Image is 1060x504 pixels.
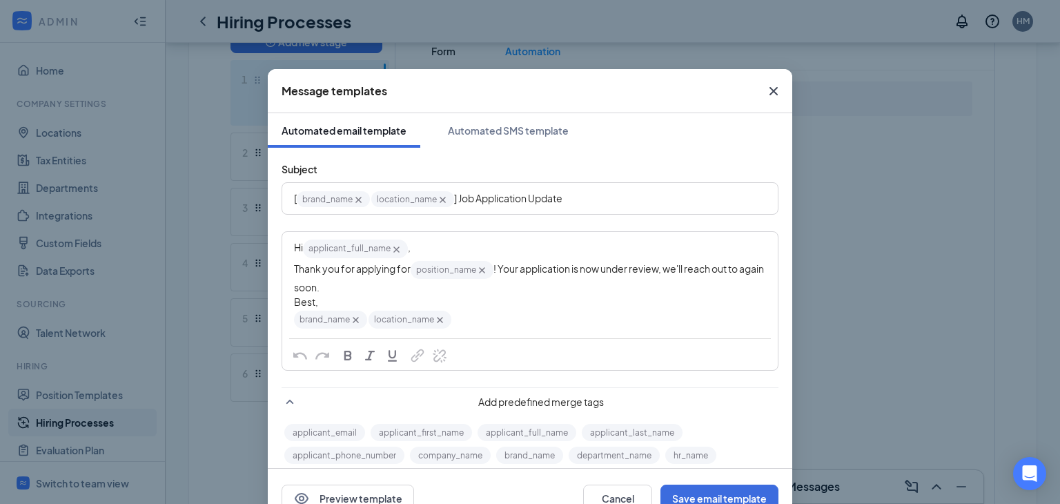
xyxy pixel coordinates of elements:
[496,447,563,464] button: brand_name
[294,262,765,293] span: ! Your application is now under review, we'll reach out to again soon.
[283,184,777,213] div: Edit text
[478,424,576,441] button: applicant_full_name
[311,346,333,367] button: Redo
[282,163,317,175] span: Subject
[303,240,408,258] span: applicant_full_name‌‌‌‌
[755,69,792,113] button: Close
[437,194,449,206] svg: Cross
[410,447,491,464] button: company_name
[391,244,402,255] svg: Cross
[408,241,411,253] span: ,
[294,295,318,308] span: Best,
[289,346,311,367] button: Undo
[282,394,298,410] svg: SmallChevronUp
[282,84,387,99] div: Message templates
[294,241,303,253] span: Hi
[337,346,359,367] button: Bold
[282,387,778,410] div: Add predefined merge tags
[297,191,370,207] span: brand_name‌‌‌‌
[294,311,367,329] span: brand_name‌‌‌‌
[765,83,782,99] svg: Cross
[304,395,778,409] span: Add predefined merge tags
[476,264,488,276] svg: Cross
[411,261,493,279] span: position_name‌‌‌‌
[582,424,683,441] button: applicant_last_name
[282,124,406,137] div: Automated email template
[294,262,411,275] span: Thank you for applying for
[283,233,777,336] div: Edit text
[665,447,716,464] button: hr_name
[350,314,362,326] svg: Cross
[429,346,451,367] button: Remove Link
[359,346,381,367] button: Italic
[434,314,446,326] svg: Cross
[353,194,364,206] svg: Cross
[284,424,365,441] button: applicant_email
[448,124,569,137] div: Automated SMS template
[569,447,660,464] button: department_name
[371,191,454,207] span: location_name‌‌‌‌
[369,311,451,329] span: location_name‌‌‌‌
[454,192,562,204] span: ] Job Application Update
[284,447,404,464] button: applicant_phone_number
[381,346,403,367] button: Underline
[371,424,472,441] button: applicant_first_name
[1013,457,1046,490] div: Open Intercom Messenger
[294,192,297,204] span: [
[406,346,429,367] button: Link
